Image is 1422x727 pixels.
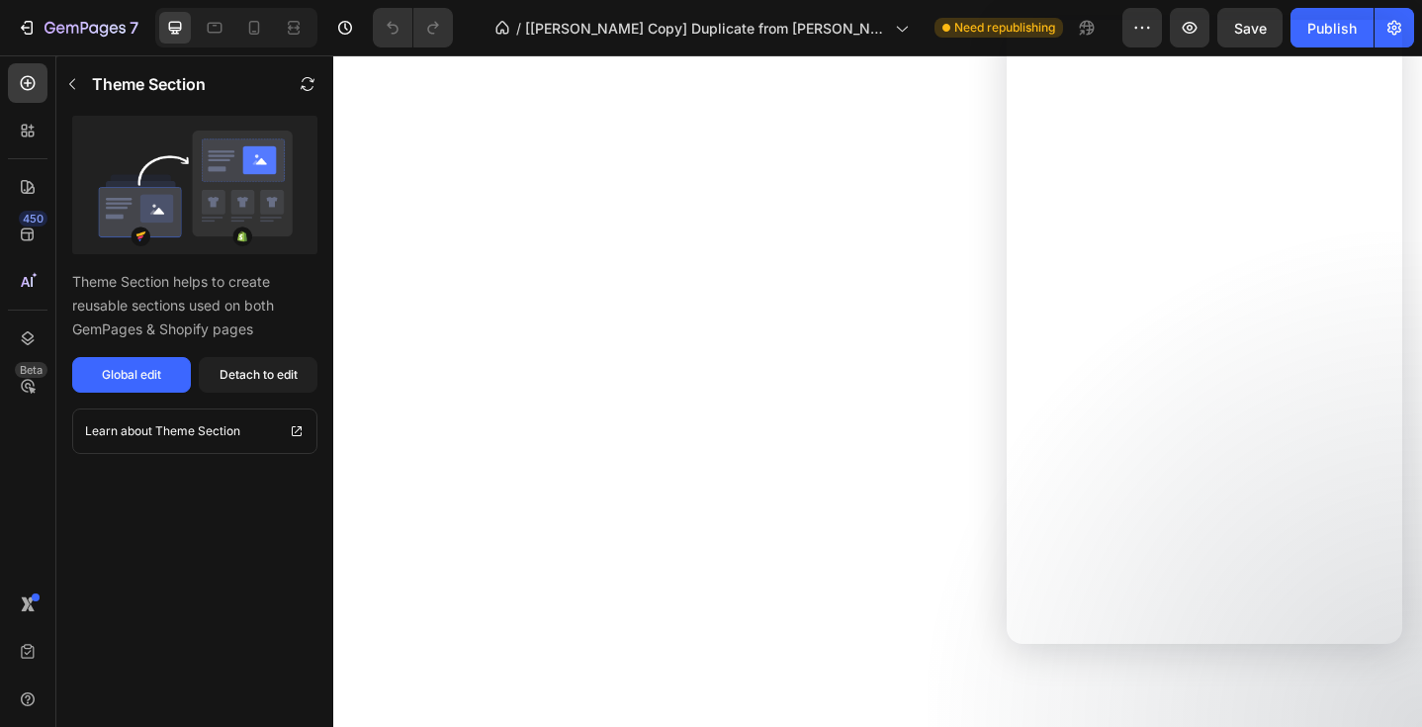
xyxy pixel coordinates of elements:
[1217,8,1283,47] button: Save
[8,8,147,47] button: 7
[333,55,1422,727] iframe: Design area
[130,16,138,40] p: 7
[92,72,206,96] p: Theme Section
[1290,8,1374,47] button: Publish
[1307,18,1357,39] div: Publish
[72,270,317,341] p: Theme Section helps to create reusable sections used on both GemPages & Shopify pages
[373,8,453,47] div: Undo/Redo
[85,421,152,441] p: Learn about
[525,18,887,39] span: [[PERSON_NAME] Copy] Duplicate from [PERSON_NAME]- check GP Copy of Landing Page
[1355,630,1402,678] iframe: Intercom live chat
[220,366,298,384] div: Detach to edit
[1007,20,1402,644] iframe: Intercom live chat
[155,421,240,441] p: Theme Section
[19,211,47,227] div: 450
[15,362,47,378] div: Beta
[199,357,317,393] button: Detach to edit
[102,366,161,384] div: Global edit
[72,357,191,393] button: Global edit
[954,19,1055,37] span: Need republishing
[516,18,521,39] span: /
[72,409,317,454] a: Learn about Theme Section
